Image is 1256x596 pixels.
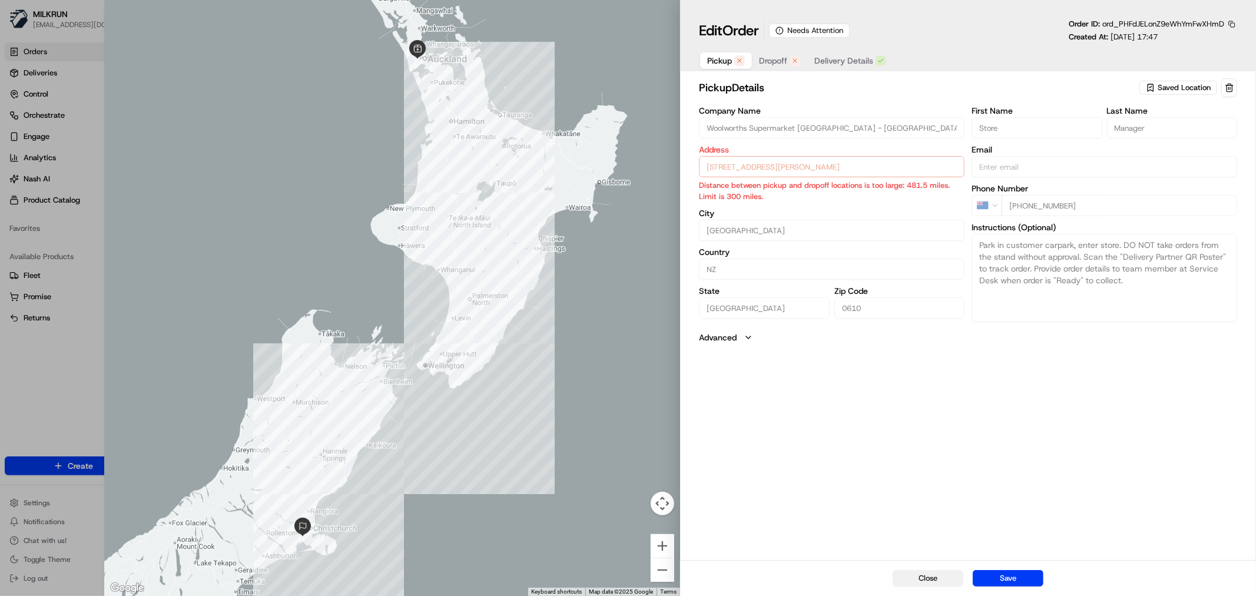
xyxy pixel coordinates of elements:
[699,145,965,154] label: Address
[972,117,1102,138] input: Enter first name
[759,55,787,67] span: Dropoff
[699,117,965,138] input: Enter company name
[651,492,674,515] button: Map camera controls
[1107,107,1237,115] label: Last Name
[972,234,1237,322] textarea: Park in customer carpark, enter store. DO NOT take orders from the stand without approval. Scan t...
[531,588,582,596] button: Keyboard shortcuts
[1107,117,1237,138] input: Enter last name
[651,558,674,582] button: Zoom out
[108,581,147,596] a: Open this area in Google Maps (opens a new window)
[699,107,965,115] label: Company Name
[699,248,965,256] label: Country
[973,570,1043,587] button: Save
[972,184,1237,193] label: Phone Number
[699,220,965,241] input: Enter city
[699,209,965,217] label: City
[972,223,1237,231] label: Instructions (Optional)
[1111,32,1158,42] span: [DATE] 17:47
[834,297,965,319] input: Enter zip code
[699,332,737,343] label: Advanced
[707,55,732,67] span: Pickup
[972,107,1102,115] label: First Name
[834,287,965,295] label: Zip Code
[699,287,829,295] label: State
[699,180,965,202] p: Distance between pickup and dropoff locations is too large: 481.5 miles. Limit is 300 miles.
[699,80,1137,96] h2: pickup Details
[1158,82,1211,93] span: Saved Location
[699,259,965,280] input: Enter country
[814,55,873,67] span: Delivery Details
[972,145,1237,154] label: Email
[699,297,829,319] input: Enter state
[1002,195,1237,216] input: Enter phone number
[1102,19,1224,29] span: ord_PHFdJELonZ9eWhYmFwXHmD
[651,534,674,558] button: Zoom in
[1139,80,1219,96] button: Saved Location
[769,24,850,38] div: Needs Attention
[660,588,677,595] a: Terms (opens in new tab)
[699,21,759,40] h1: Edit
[108,581,147,596] img: Google
[1069,32,1158,42] p: Created At:
[589,588,653,595] span: Map data ©2025 Google
[723,21,759,40] span: Order
[1069,19,1224,29] p: Order ID:
[699,332,1237,343] button: Advanced
[893,570,963,587] button: Close
[972,156,1237,177] input: Enter email
[699,156,965,177] input: 185-187 Universal Drive, Henderson, Auckland, Auckland 0610, NZ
